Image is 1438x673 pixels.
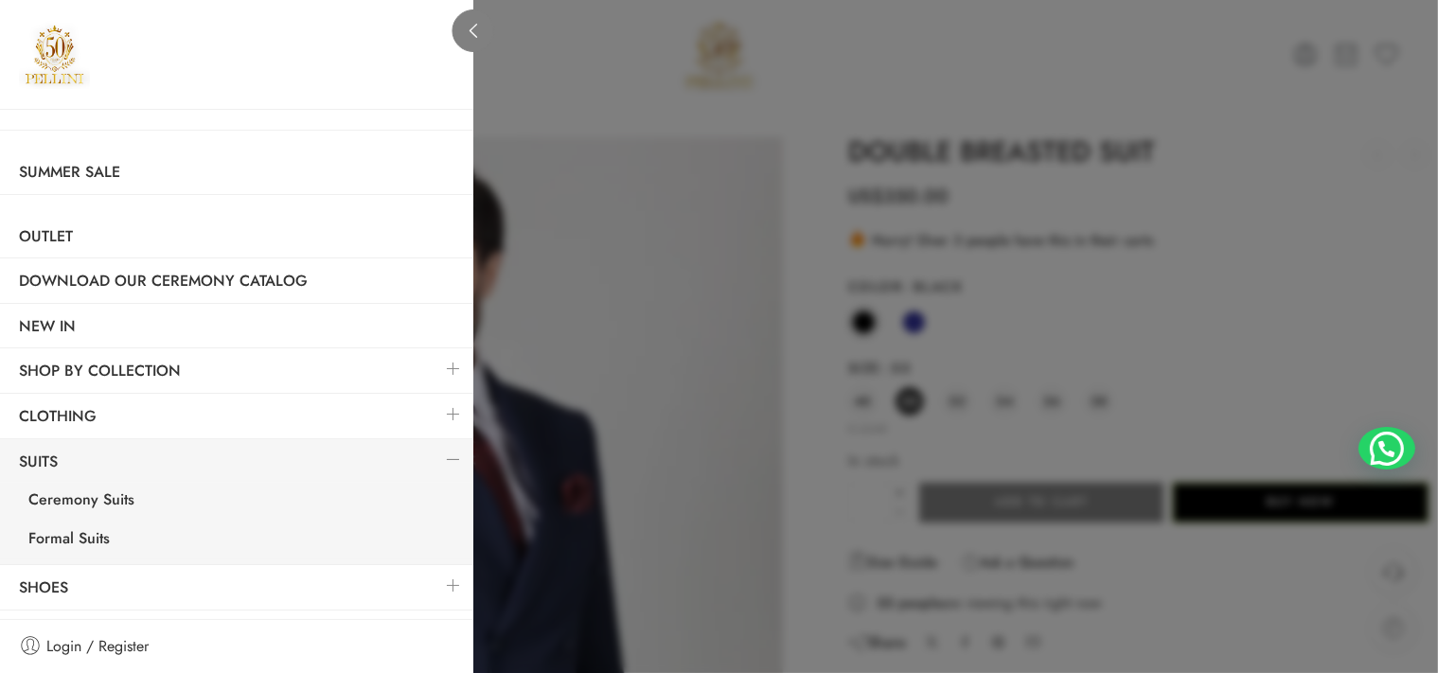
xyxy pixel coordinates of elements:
a: Ceremony Suits [9,483,473,522]
img: Pellini [19,19,90,90]
a: Formal Suits [9,522,473,560]
span: Login / Register [46,634,149,659]
a: Pellini - [19,19,90,90]
a: Login / Register [19,634,454,659]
